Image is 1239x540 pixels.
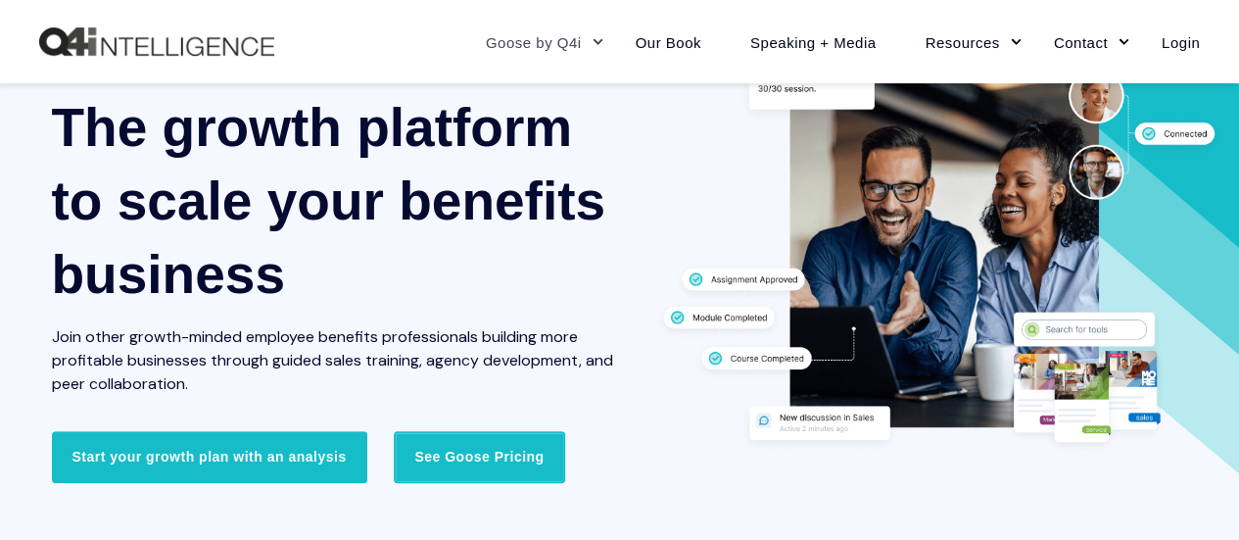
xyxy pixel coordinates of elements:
[651,18,1226,457] img: Two professionals working together at a desk surrounded by graphics displaying different features...
[394,431,564,482] a: See Goose Pricing
[52,97,605,305] span: The growth platform to scale your benefits business
[39,27,274,57] img: Q4intelligence, LLC logo
[52,431,367,482] a: Start your growth plan with an analysis
[52,326,613,394] span: Join other growth-minded employee benefits professionals building more profitable businesses thro...
[39,27,274,57] a: Back to Home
